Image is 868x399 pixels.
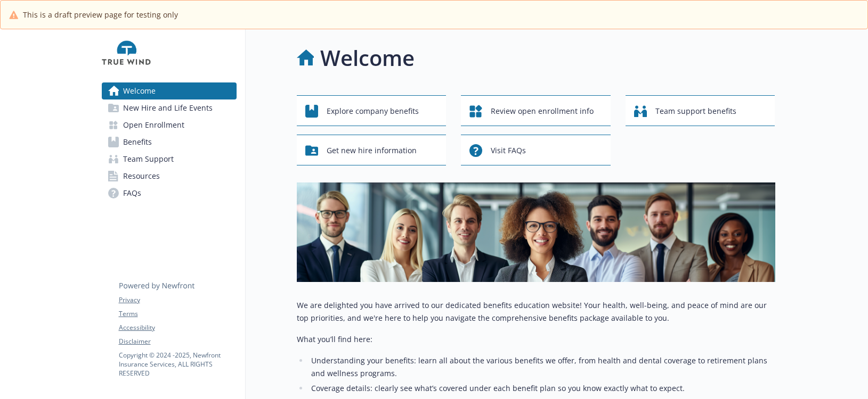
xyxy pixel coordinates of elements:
[23,9,178,20] span: This is a draft preview page for testing only
[119,309,236,319] a: Terms
[102,82,237,99] a: Welcome
[327,140,417,161] span: Get new hire information
[461,135,611,165] button: Visit FAQs
[123,117,184,134] span: Open Enrollment
[102,185,237,202] a: FAQs
[297,95,447,126] button: Explore company benefits
[123,82,156,99] span: Welcome
[309,354,775,380] li: Understanding your benefits: learn all about the various benefits we offer, from health and denta...
[123,185,141,202] span: FAQs
[626,95,775,126] button: Team support benefits
[327,101,419,121] span: Explore company benefits
[491,101,594,121] span: Review open enrollment info
[102,168,237,185] a: Resources
[119,323,236,332] a: Accessibility
[297,333,775,346] p: What you’ll find here:
[123,134,152,151] span: Benefits
[119,337,236,346] a: Disclaimer
[119,351,236,378] p: Copyright © 2024 - 2025 , Newfront Insurance Services, ALL RIGHTS RESERVED
[297,182,775,282] img: overview page banner
[491,140,526,161] span: Visit FAQs
[123,151,174,168] span: Team Support
[309,382,775,395] li: Coverage details: clearly see what’s covered under each benefit plan so you know exactly what to ...
[297,299,775,325] p: We are delighted you have arrived to our dedicated benefits education website! Your health, well-...
[320,42,415,74] h1: Welcome
[123,99,213,117] span: New Hire and Life Events
[461,95,611,126] button: Review open enrollment info
[102,134,237,151] a: Benefits
[297,135,447,165] button: Get new hire information
[102,117,237,134] a: Open Enrollment
[102,151,237,168] a: Team Support
[123,168,160,185] span: Resources
[119,295,236,305] a: Privacy
[655,101,736,121] span: Team support benefits
[102,99,237,117] a: New Hire and Life Events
